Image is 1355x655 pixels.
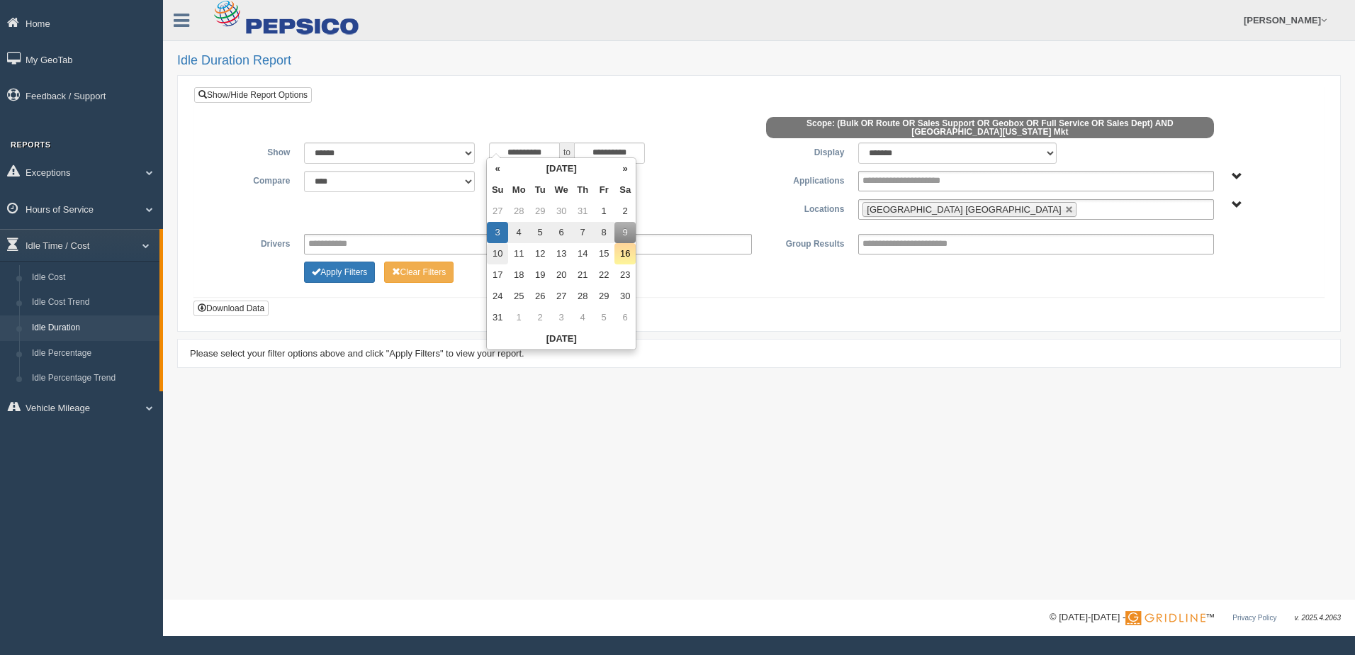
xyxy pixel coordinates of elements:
td: 3 [487,222,508,243]
a: Idle Duration [26,315,159,341]
th: [DATE] [487,328,636,349]
span: v. 2025.4.2063 [1295,614,1341,622]
th: Su [487,179,508,201]
td: 2 [529,307,551,328]
td: 23 [614,264,636,286]
th: Mo [508,179,529,201]
label: Group Results [759,234,851,251]
td: 15 [593,243,614,264]
td: 24 [487,286,508,307]
td: 17 [487,264,508,286]
th: Fr [593,179,614,201]
td: 30 [614,286,636,307]
td: 22 [593,264,614,286]
td: 25 [508,286,529,307]
h2: Idle Duration Report [177,54,1341,68]
td: 26 [529,286,551,307]
td: 16 [614,243,636,264]
label: Locations [759,199,851,216]
img: Gridline [1125,611,1205,625]
button: Change Filter Options [384,262,454,283]
td: 10 [487,243,508,264]
span: Scope: (Bulk OR Route OR Sales Support OR Geobox OR Full Service OR Sales Dept) AND [GEOGRAPHIC_D... [766,117,1214,138]
th: Tu [529,179,551,201]
td: 3 [551,307,572,328]
button: Download Data [193,301,269,316]
td: 2 [614,201,636,222]
a: Idle Percentage [26,341,159,366]
td: 9 [614,222,636,243]
label: Display [759,142,851,159]
td: 13 [551,243,572,264]
td: 27 [551,286,572,307]
td: 31 [487,307,508,328]
td: 12 [529,243,551,264]
th: Sa [614,179,636,201]
th: Th [572,179,593,201]
a: Idle Cost [26,265,159,291]
div: © [DATE]-[DATE] - ™ [1050,610,1341,625]
td: 28 [572,286,593,307]
td: 4 [508,222,529,243]
td: 18 [508,264,529,286]
td: 1 [593,201,614,222]
a: Show/Hide Report Options [194,87,312,103]
td: 11 [508,243,529,264]
span: [GEOGRAPHIC_DATA] [GEOGRAPHIC_DATA] [867,204,1061,215]
td: 7 [572,222,593,243]
td: 21 [572,264,593,286]
td: 28 [508,201,529,222]
td: 1 [508,307,529,328]
a: Idle Percentage Trend [26,366,159,391]
th: [DATE] [508,158,614,179]
td: 8 [593,222,614,243]
td: 20 [551,264,572,286]
th: » [614,158,636,179]
td: 14 [572,243,593,264]
span: Please select your filter options above and click "Apply Filters" to view your report. [190,348,524,359]
label: Drivers [205,234,297,251]
label: Applications [759,171,851,188]
td: 5 [529,222,551,243]
td: 6 [551,222,572,243]
td: 6 [614,307,636,328]
span: to [560,142,574,164]
td: 19 [529,264,551,286]
th: « [487,158,508,179]
td: 29 [593,286,614,307]
a: Idle Cost Trend [26,290,159,315]
td: 30 [551,201,572,222]
td: 29 [529,201,551,222]
td: 5 [593,307,614,328]
td: 27 [487,201,508,222]
td: 4 [572,307,593,328]
th: We [551,179,572,201]
td: 31 [572,201,593,222]
a: Privacy Policy [1232,614,1276,622]
button: Change Filter Options [304,262,375,283]
label: Show [205,142,297,159]
label: Compare [205,171,297,188]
